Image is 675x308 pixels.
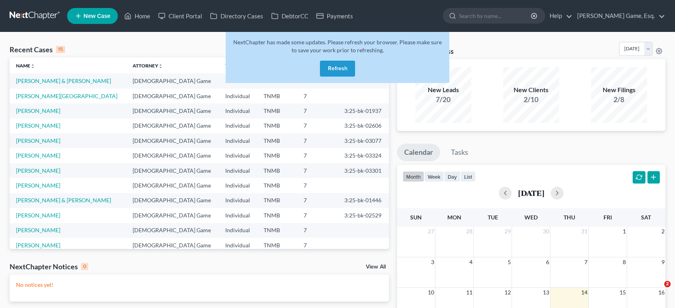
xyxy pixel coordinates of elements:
[459,8,532,23] input: Search by name...
[16,93,117,99] a: [PERSON_NAME][GEOGRAPHIC_DATA]
[648,281,667,300] iframe: Intercom live chat
[219,118,257,133] td: Individual
[591,95,647,105] div: 2/8
[16,212,60,219] a: [PERSON_NAME]
[504,227,512,236] span: 29
[661,227,665,236] span: 2
[524,214,538,221] span: Wed
[504,288,512,297] span: 12
[133,63,163,69] a: Attorneyunfold_more
[641,214,651,221] span: Sat
[126,163,219,178] td: [DEMOGRAPHIC_DATA] Game
[10,45,65,54] div: Recent Cases
[219,163,257,178] td: Individual
[447,214,461,221] span: Mon
[366,264,386,270] a: View All
[546,9,572,23] a: Help
[503,85,559,95] div: New Clients
[338,193,389,208] td: 3:25-bk-01446
[297,148,338,163] td: 7
[542,227,550,236] span: 30
[16,242,60,249] a: [PERSON_NAME]
[518,189,544,197] h2: [DATE]
[126,148,219,163] td: [DEMOGRAPHIC_DATA] Game
[297,103,338,118] td: 7
[219,89,257,103] td: Individual
[580,227,588,236] span: 31
[403,171,424,182] button: month
[661,257,665,267] span: 9
[257,178,297,193] td: TNMB
[16,167,60,174] a: [PERSON_NAME]
[126,118,219,133] td: [DEMOGRAPHIC_DATA] Game
[16,122,60,129] a: [PERSON_NAME]
[338,163,389,178] td: 3:25-bk-03301
[16,137,60,144] a: [PERSON_NAME]
[126,193,219,208] td: [DEMOGRAPHIC_DATA] Game
[430,257,435,267] span: 3
[206,9,267,23] a: Directory Cases
[397,144,440,161] a: Calendar
[257,103,297,118] td: TNMB
[83,13,110,19] span: New Case
[16,63,35,69] a: Nameunfold_more
[56,46,65,53] div: 15
[622,257,627,267] span: 8
[415,85,471,95] div: New Leads
[233,39,442,53] span: NextChapter has made some updates. Please refresh your browser. Please make sure to save your wor...
[338,118,389,133] td: 3:25-bk-02606
[154,9,206,23] a: Client Portal
[158,64,163,69] i: unfold_more
[297,208,338,223] td: 7
[16,77,111,84] a: [PERSON_NAME] & [PERSON_NAME]
[126,238,219,253] td: [DEMOGRAPHIC_DATA] Game
[424,171,444,182] button: week
[126,73,219,88] td: [DEMOGRAPHIC_DATA] Game
[503,95,559,105] div: 2/10
[664,281,671,287] span: 2
[16,281,383,289] p: No notices yet!
[16,182,60,189] a: [PERSON_NAME]
[573,9,665,23] a: [PERSON_NAME] Game, Esq.
[219,223,257,238] td: Individual
[30,64,35,69] i: unfold_more
[312,9,357,23] a: Payments
[267,9,312,23] a: DebtorCC
[338,103,389,118] td: 3:25-bk-01937
[622,227,627,236] span: 1
[219,73,257,88] td: Individual
[444,171,461,182] button: day
[16,227,60,233] a: [PERSON_NAME]
[81,263,88,270] div: 0
[219,148,257,163] td: Individual
[507,257,512,267] span: 5
[604,214,612,221] span: Fri
[257,193,297,208] td: TNMB
[469,257,473,267] span: 4
[591,85,647,95] div: New Filings
[465,227,473,236] span: 28
[219,238,257,253] td: Individual
[427,227,435,236] span: 27
[219,133,257,148] td: Individual
[16,107,60,114] a: [PERSON_NAME]
[126,223,219,238] td: [DEMOGRAPHIC_DATA] Game
[126,208,219,223] td: [DEMOGRAPHIC_DATA] Game
[297,193,338,208] td: 7
[257,133,297,148] td: TNMB
[297,238,338,253] td: 7
[16,152,60,159] a: [PERSON_NAME]
[427,288,435,297] span: 10
[219,193,257,208] td: Individual
[297,118,338,133] td: 7
[338,208,389,223] td: 3:25-bk-02529
[297,178,338,193] td: 7
[10,262,88,271] div: NextChapter Notices
[564,214,575,221] span: Thu
[257,208,297,223] td: TNMB
[584,257,588,267] span: 7
[219,208,257,223] td: Individual
[126,133,219,148] td: [DEMOGRAPHIC_DATA] Game
[444,144,475,161] a: Tasks
[120,9,154,23] a: Home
